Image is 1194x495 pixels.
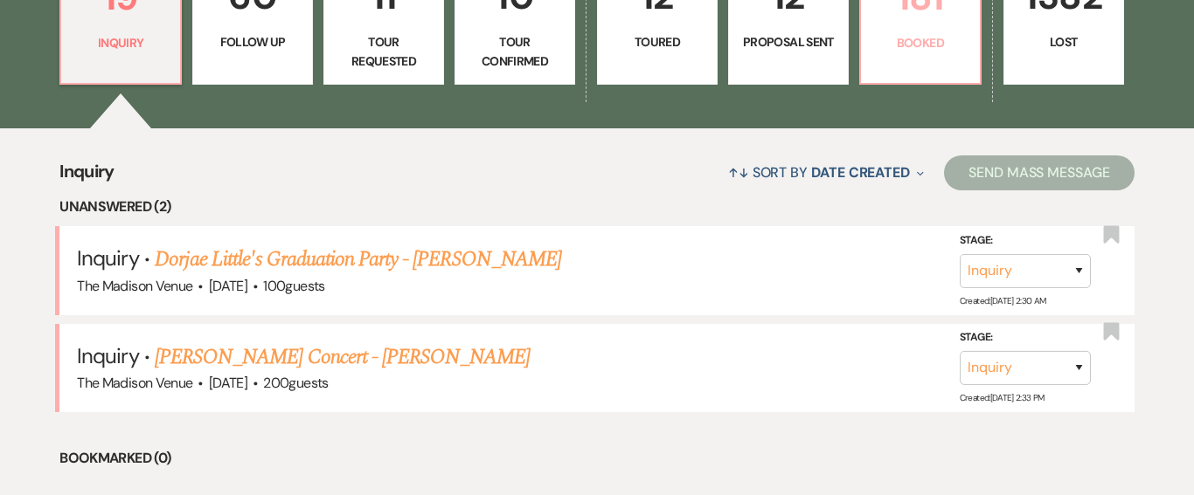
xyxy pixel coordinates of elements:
li: Unanswered (2) [59,196,1134,218]
a: Dorjae Little's Graduation Party - [PERSON_NAME] [155,244,561,275]
span: [DATE] [209,374,247,392]
span: Inquiry [77,342,138,369]
label: Stage: [960,328,1091,347]
p: Lost [1015,32,1113,52]
span: 200 guests [263,374,328,392]
p: Booked [871,33,969,52]
p: Proposal Sent [739,32,837,52]
span: Created: [DATE] 2:33 PM [960,392,1045,403]
button: Send Mass Message [944,155,1135,190]
p: Tour Requested [335,32,433,72]
span: The Madison Venue [77,374,192,392]
p: Tour Confirmed [466,32,564,72]
span: Inquiry [59,158,115,196]
a: [PERSON_NAME] Concert - [PERSON_NAME] [155,341,530,373]
p: Inquiry [72,33,170,52]
p: Follow Up [204,32,302,52]
span: [DATE] [209,277,247,295]
span: ↑↓ [728,163,749,182]
span: Date Created [811,163,910,182]
span: Created: [DATE] 2:30 AM [960,294,1046,306]
button: Sort By Date Created [721,149,931,196]
span: The Madison Venue [77,277,192,295]
span: Inquiry [77,244,138,272]
label: Stage: [960,231,1091,251]
span: 100 guests [263,277,324,295]
p: Toured [608,32,706,52]
li: Bookmarked (0) [59,447,1134,470]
